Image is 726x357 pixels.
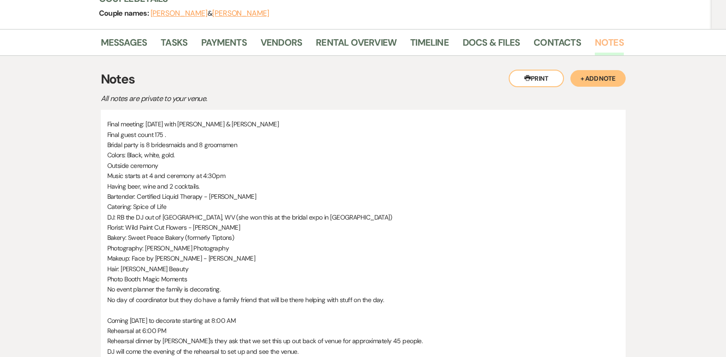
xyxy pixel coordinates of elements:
p: Hair: [PERSON_NAME] Beauty [107,264,619,274]
button: [PERSON_NAME] [151,10,208,17]
p: Makeup: Face by [PERSON_NAME] - [PERSON_NAME] [107,253,619,263]
button: [PERSON_NAME] [212,10,269,17]
span: & [151,9,269,18]
p: Coming [DATE] to decorate starting at 8:00 AM [107,315,619,326]
a: Vendors [261,35,302,55]
p: Final guest count 175 . [107,130,619,140]
a: Tasks [161,35,187,55]
p: All notes are private to your venue. [101,93,423,105]
p: Bridal party is 8 bridesmaids and 8 groomsmen [107,140,619,150]
a: Docs & Files [463,35,520,55]
span: Couple names: [99,8,151,18]
button: Print [509,70,564,87]
p: Outside ceremony [107,161,619,171]
button: + Add Note [570,70,626,87]
p: Colors: Black, white, gold. [107,150,619,160]
p: Photography: [PERSON_NAME] Photography [107,243,619,253]
p: Rehearsal at 6:00 PM [107,326,619,336]
a: Notes [595,35,624,55]
p: No event planner the family is decorating. [107,284,619,294]
p: Photo Booth: Magic Moments [107,274,619,284]
p: Having beer, wine and 2 cocktails. [107,181,619,191]
p: Florist: Wild Paint Cut Flowers - [PERSON_NAME] [107,222,619,232]
p: DJ will come the evening of the rehearsal to set up and see the venue. [107,346,619,357]
a: Messages [101,35,147,55]
p: No day of coordinator but they do have a family friend that will be there helping with stuff on t... [107,295,619,305]
p: Catering: Spice of Life [107,202,619,212]
a: Payments [201,35,247,55]
p: Bartender: Certified Liquid Therapy - [PERSON_NAME] [107,191,619,202]
p: Bakery: Sweet Peace Bakery (formerly Tiptons) [107,232,619,243]
a: Contacts [534,35,581,55]
h3: Notes [101,70,626,89]
a: Rental Overview [316,35,396,55]
p: DJ: RB the DJ out of [GEOGRAPHIC_DATA], WV (she won this at the bridal expo in [GEOGRAPHIC_DATA]) [107,212,619,222]
a: Timeline [410,35,449,55]
p: Rehearsal dinner by [PERSON_NAME]'s they ask that we set this up out back of venue for approximat... [107,336,619,346]
p: Music starts at 4 and ceremony at 4:30pm [107,171,619,181]
p: Final meeting: [DATE] with [PERSON_NAME] & [PERSON_NAME] [107,119,619,129]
